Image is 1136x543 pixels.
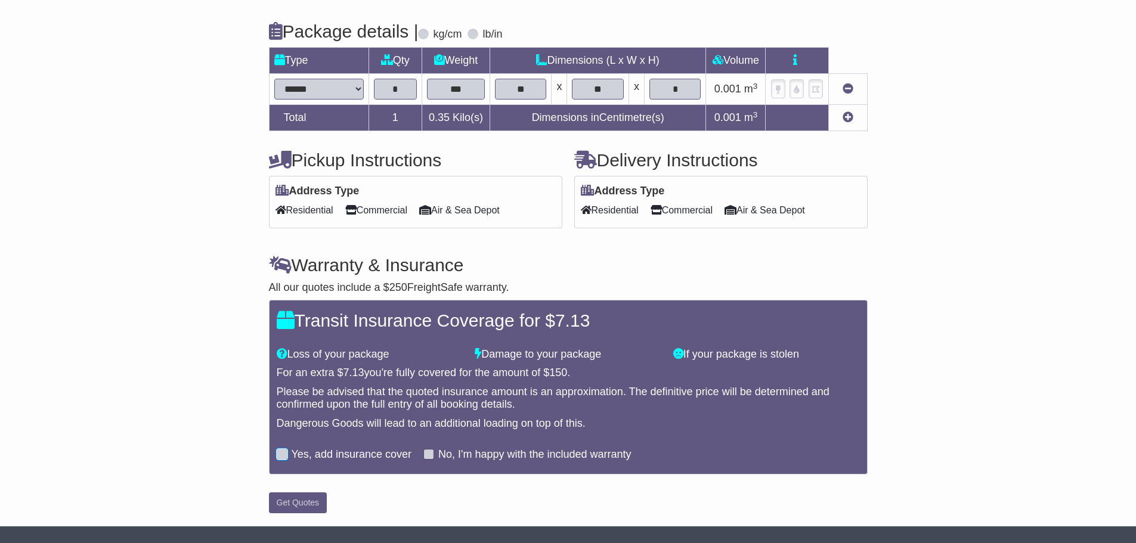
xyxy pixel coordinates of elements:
[277,417,860,430] div: Dangerous Goods will lead to an additional loading on top of this.
[744,111,758,123] span: m
[581,201,639,219] span: Residential
[422,48,490,74] td: Weight
[369,105,422,131] td: 1
[343,367,364,378] span: 7.13
[277,311,860,330] h4: Transit Insurance Coverage for $
[389,281,407,293] span: 250
[490,105,706,131] td: Dimensions in Centimetre(s)
[552,74,567,105] td: x
[555,311,590,330] span: 7.13
[269,281,868,294] div: All our quotes include a $ FreightSafe warranty.
[422,105,490,131] td: Kilo(s)
[714,83,741,95] span: 0.001
[629,74,644,105] td: x
[581,185,665,198] label: Address Type
[269,150,562,170] h4: Pickup Instructions
[269,255,868,275] h4: Warranty & Insurance
[574,150,868,170] h4: Delivery Instructions
[843,83,853,95] a: Remove this item
[714,111,741,123] span: 0.001
[292,448,411,461] label: Yes, add insurance cover
[419,201,500,219] span: Air & Sea Depot
[753,82,758,91] sup: 3
[276,201,333,219] span: Residential
[490,48,706,74] td: Dimensions (L x W x H)
[725,201,805,219] span: Air & Sea Depot
[651,201,713,219] span: Commercial
[469,348,667,361] div: Damage to your package
[269,21,419,41] h4: Package details |
[276,185,360,198] label: Address Type
[277,386,860,411] div: Please be advised that the quoted insurance amount is an approximation. The definitive price will...
[429,111,450,123] span: 0.35
[369,48,422,74] td: Qty
[438,448,632,461] label: No, I'm happy with the included warranty
[753,110,758,119] sup: 3
[482,28,502,41] label: lb/in
[744,83,758,95] span: m
[433,28,462,41] label: kg/cm
[277,367,860,380] div: For an extra $ you're fully covered for the amount of $ .
[667,348,866,361] div: If your package is stolen
[271,348,469,361] div: Loss of your package
[549,367,567,378] span: 150
[269,105,369,131] td: Total
[269,48,369,74] td: Type
[269,492,327,513] button: Get Quotes
[706,48,766,74] td: Volume
[843,111,853,123] a: Add new item
[345,201,407,219] span: Commercial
